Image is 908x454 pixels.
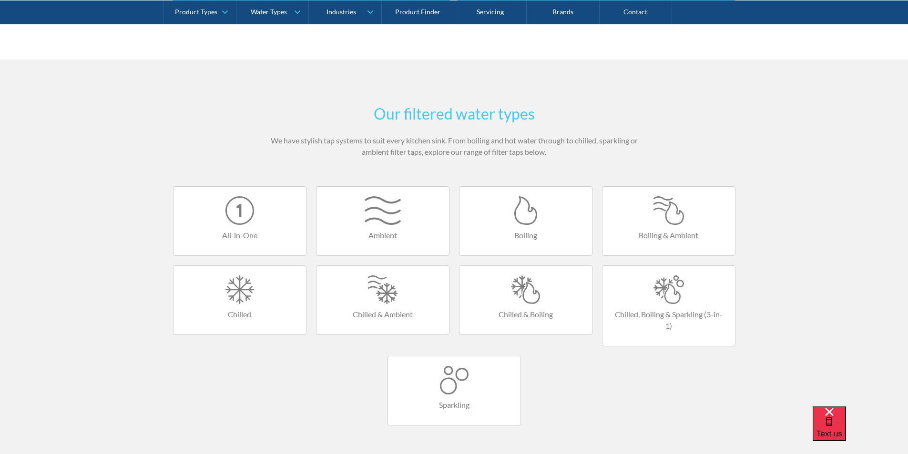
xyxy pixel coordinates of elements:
[316,186,449,256] a: Ambient
[316,265,449,335] a: Chilled & Ambient
[459,265,592,335] a: Chilled & Boiling
[326,309,439,320] h4: Chilled & Ambient
[469,309,582,320] h4: Chilled & Boiling
[175,8,217,16] div: Product Types
[602,186,735,256] a: Boiling & Ambient
[268,102,640,125] h2: Our filtered water types
[183,309,296,320] h4: Chilled
[268,135,640,158] p: We have stylish tap systems to suit every kitchen sink. From boiling and hot water through to chi...
[388,356,521,425] a: Sparkling
[398,399,511,411] h4: Sparkling
[469,230,582,241] h4: Boiling
[326,230,439,241] h4: Ambient
[183,230,296,241] h4: All-in-One
[326,8,356,16] div: Industries
[173,265,306,335] a: Chilled
[602,265,735,346] a: Chilled, Boiling & Sparkling (3-in-1)
[173,186,306,256] a: All-in-One
[251,8,287,16] div: Water Types
[813,406,908,454] iframe: podium webchat widget bubble
[612,230,725,241] h4: Boiling & Ambient
[612,309,725,332] h4: Chilled, Boiling & Sparkling (3-in-1)
[459,186,592,256] a: Boiling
